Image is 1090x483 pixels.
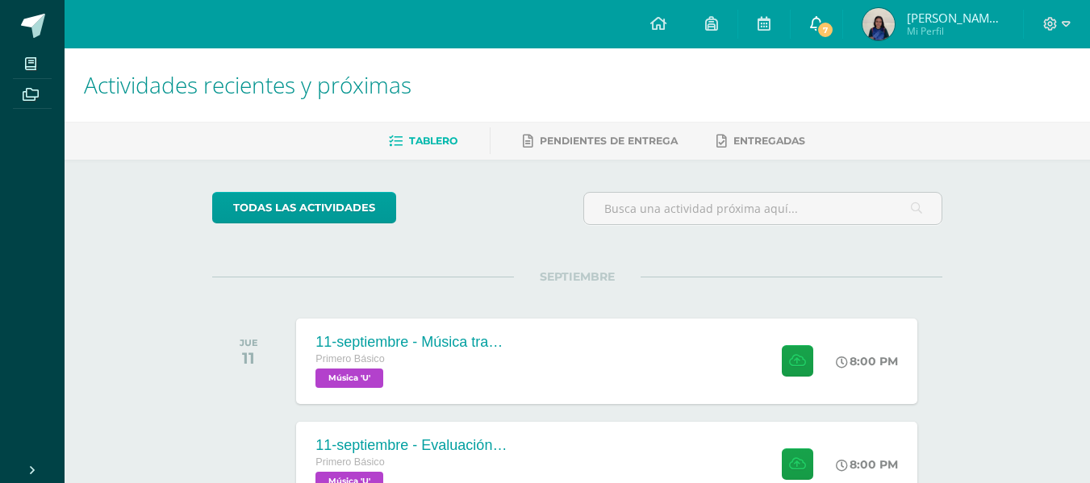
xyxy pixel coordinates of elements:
[240,337,258,348] div: JUE
[816,21,834,39] span: 7
[836,457,898,472] div: 8:00 PM
[733,135,805,147] span: Entregadas
[409,135,457,147] span: Tablero
[315,456,384,468] span: Primero Básico
[315,334,509,351] div: 11-septiembre - Música tradicional de [GEOGRAPHIC_DATA]
[315,353,384,364] span: Primero Básico
[907,10,1004,26] span: [PERSON_NAME] [PERSON_NAME]
[315,437,509,454] div: 11-septiembre - Evaluación de la participación
[584,193,942,224] input: Busca una actividad próxima aquí...
[862,8,895,40] img: 2704aaa29d1fe1aee5d09515aa75023f.png
[389,128,457,154] a: Tablero
[836,354,898,368] div: 8:00 PM
[523,128,678,154] a: Pendientes de entrega
[716,128,805,154] a: Entregadas
[315,368,383,388] span: Música 'U'
[514,269,641,284] span: SEPTIEMBRE
[540,135,678,147] span: Pendientes de entrega
[907,24,1004,38] span: Mi Perfil
[212,192,396,223] a: todas las Actividades
[84,69,411,100] span: Actividades recientes y próximas
[240,348,258,368] div: 11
